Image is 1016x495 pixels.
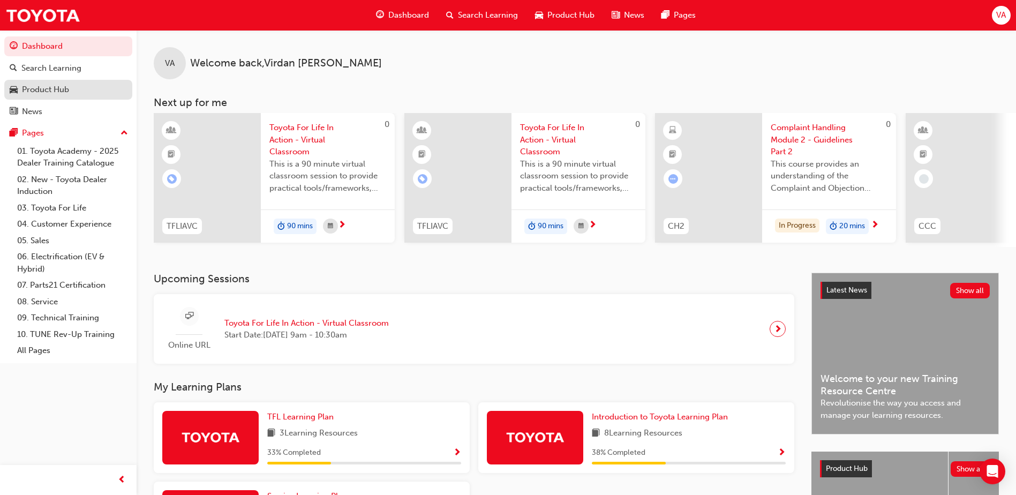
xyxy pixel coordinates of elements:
span: Show Progress [453,448,461,458]
span: calendar-icon [328,220,333,233]
span: news-icon [612,9,620,22]
span: This is a 90 minute virtual classroom session to provide practical tools/frameworks, behaviours a... [520,158,637,194]
a: Introduction to Toyota Learning Plan [592,411,732,423]
span: search-icon [446,9,454,22]
span: car-icon [535,9,543,22]
span: book-icon [592,427,600,440]
span: 0 [886,119,891,129]
div: Product Hub [22,84,69,96]
a: 0TFLIAVCToyota For Life In Action - Virtual ClassroomThis is a 90 minute virtual classroom sessio... [154,113,395,243]
span: book-icon [267,427,275,440]
span: Pages [674,9,696,21]
span: sessionType_ONLINE_URL-icon [185,310,193,323]
a: 08. Service [13,294,132,310]
div: Search Learning [21,62,81,74]
a: Online URLToyota For Life In Action - Virtual ClassroomStart Date:[DATE] 9am - 10:30am [162,303,786,356]
button: Show all [950,283,990,298]
a: 02. New - Toyota Dealer Induction [13,171,132,200]
h3: My Learning Plans [154,381,794,393]
a: search-iconSearch Learning [438,4,526,26]
h3: Next up for me [137,96,1016,109]
span: VA [165,57,175,70]
span: Product Hub [826,464,868,473]
span: Online URL [162,339,216,351]
a: pages-iconPages [653,4,704,26]
h3: Upcoming Sessions [154,273,794,285]
span: learningRecordVerb_NONE-icon [919,174,929,184]
span: 90 mins [538,220,563,232]
span: 0 [385,119,389,129]
a: Product HubShow all [820,460,990,477]
span: Welcome back , Virdan [PERSON_NAME] [190,57,382,70]
div: News [22,106,42,118]
span: next-icon [774,321,782,336]
button: DashboardSearch LearningProduct HubNews [4,34,132,123]
span: learningResourceType_ELEARNING-icon [669,124,676,138]
span: CH2 [668,220,684,232]
span: Toyota For Life In Action - Virtual Classroom [520,122,637,158]
span: Complaint Handling Module 2 - Guidelines Part 2 [771,122,887,158]
span: learningRecordVerb_ENROLL-icon [418,174,427,184]
span: duration-icon [528,220,536,234]
button: VA [992,6,1011,25]
span: 0 [635,119,640,129]
span: booktick-icon [669,148,676,162]
span: 33 % Completed [267,447,321,459]
span: 20 mins [839,220,865,232]
span: duration-icon [830,220,837,234]
span: TFLIAVC [167,220,198,232]
a: guage-iconDashboard [367,4,438,26]
span: Search Learning [458,9,518,21]
span: 3 Learning Resources [280,427,358,440]
span: learningRecordVerb_ENROLL-icon [167,174,177,184]
span: Start Date: [DATE] 9am - 10:30am [224,329,389,341]
span: calendar-icon [578,220,584,233]
a: TFL Learning Plan [267,411,338,423]
a: 03. Toyota For Life [13,200,132,216]
button: Show all [951,461,991,477]
span: next-icon [871,221,879,230]
div: Open Intercom Messenger [980,459,1005,484]
span: booktick-icon [418,148,426,162]
span: up-icon [121,126,128,140]
span: Introduction to Toyota Learning Plan [592,412,728,422]
span: booktick-icon [920,148,927,162]
img: Trak [506,427,565,446]
span: VA [996,9,1006,21]
span: pages-icon [10,129,18,138]
span: 90 mins [287,220,313,232]
span: Revolutionise the way you access and manage your learning resources. [821,397,990,421]
span: learningRecordVerb_ATTEMPT-icon [668,174,678,184]
button: Pages [4,123,132,143]
a: 09. Technical Training [13,310,132,326]
a: 0CH2Complaint Handling Module 2 - Guidelines Part 2This course provides an understanding of the C... [655,113,896,243]
img: Trak [5,3,80,27]
a: Dashboard [4,36,132,56]
div: Pages [22,127,44,139]
span: news-icon [10,107,18,117]
span: CCC [919,220,936,232]
a: Product Hub [4,80,132,100]
button: Show Progress [453,446,461,460]
span: 8 Learning Resources [604,427,682,440]
span: Latest News [826,286,867,295]
span: 38 % Completed [592,447,645,459]
a: Search Learning [4,58,132,78]
span: next-icon [338,221,346,230]
span: prev-icon [118,474,126,487]
a: All Pages [13,342,132,359]
span: next-icon [589,221,597,230]
a: 10. TUNE Rev-Up Training [13,326,132,343]
img: Trak [181,427,240,446]
a: 01. Toyota Academy - 2025 Dealer Training Catalogue [13,143,132,171]
span: TFLIAVC [417,220,448,232]
a: 05. Sales [13,232,132,249]
span: Toyota For Life In Action - Virtual Classroom [224,317,389,329]
span: This course provides an understanding of the Complaint and Objection Handling Guidelines to suppo... [771,158,887,194]
span: TFL Learning Plan [267,412,334,422]
span: Product Hub [547,9,594,21]
span: guage-icon [10,42,18,51]
span: learningResourceType_INSTRUCTOR_LED-icon [168,124,175,138]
